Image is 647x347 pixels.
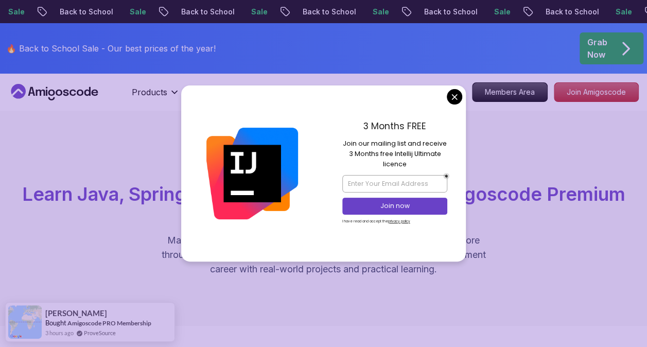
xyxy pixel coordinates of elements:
span: 3 hours ago [45,328,74,337]
p: Back to School [530,7,600,17]
p: Join Amigoscode [554,83,638,101]
p: Back to School [287,7,357,17]
p: Grab Now [587,36,607,61]
span: [PERSON_NAME] [45,309,107,318]
p: Products [132,86,167,98]
p: Sale [357,7,390,17]
p: 🔥 Back to School Sale - Our best prices of the year! [6,42,216,55]
a: Join Amigoscode [554,82,639,102]
p: Sale [478,7,511,17]
p: Sale [235,7,268,17]
p: Members Area [473,83,547,101]
a: ProveSource [84,328,116,337]
a: Amigoscode PRO Membership [67,319,151,327]
a: Members Area [472,82,548,102]
p: Back to School [408,7,478,17]
p: Back to School [165,7,235,17]
p: Back to School [44,7,114,17]
p: Sale [114,7,147,17]
button: Products [132,86,180,107]
p: Sale [600,7,633,17]
img: provesource social proof notification image [8,305,42,339]
span: Bought [45,319,66,327]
